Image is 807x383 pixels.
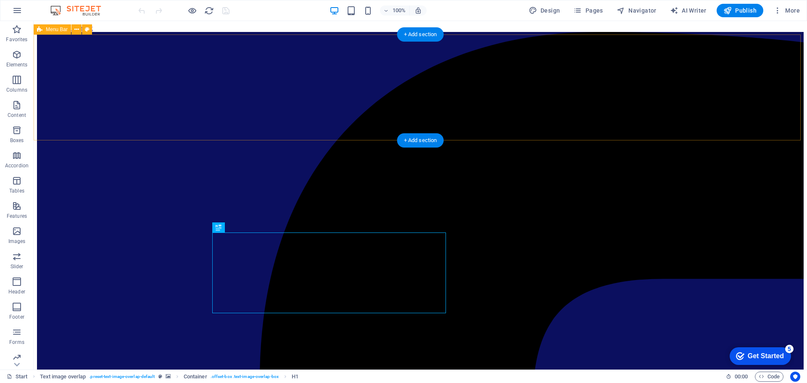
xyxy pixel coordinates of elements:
h6: Session time [726,372,748,382]
span: Publish [723,6,757,15]
p: Slider [11,263,24,270]
p: Footer [9,314,24,320]
button: reload [204,5,214,16]
span: More [773,6,800,15]
p: Images [8,238,26,245]
span: Code [759,372,780,382]
h6: 100% [393,5,406,16]
p: Columns [6,87,27,93]
button: 100% [380,5,410,16]
button: Click here to leave preview mode and continue editing [187,5,197,16]
img: Editor Logo [48,5,111,16]
div: Get Started 5 items remaining, 0% complete [5,4,66,22]
p: Boxes [10,137,24,144]
a: Skip to main content [3,3,59,11]
button: Design [525,4,564,17]
button: AI Writer [667,4,710,17]
button: Code [755,372,783,382]
p: Forms [9,339,24,346]
p: Content [8,112,26,119]
span: . offset-box .text-image-overlap-box [211,372,279,382]
span: Design [529,6,560,15]
button: More [770,4,803,17]
i: This element contains a background [166,374,171,379]
div: + Add section [397,133,444,148]
span: . preset-text-image-overlap-default [89,372,155,382]
p: Tables [9,188,24,194]
p: Features [7,213,27,219]
a: Click to cancel selection. Double-click to open Pages [7,372,28,382]
button: Navigator [613,4,660,17]
span: : [741,373,742,380]
span: Click to select. Double-click to edit [184,372,207,382]
nav: breadcrumb [40,372,299,382]
div: Get Started [23,9,59,17]
p: Elements [6,61,28,68]
button: Pages [570,4,606,17]
span: Pages [573,6,603,15]
button: Publish [717,4,763,17]
i: Reload page [204,6,214,16]
span: Menu Bar [46,27,68,32]
span: AI Writer [670,6,707,15]
div: Design (Ctrl+Alt+Y) [525,4,564,17]
i: On resize automatically adjust zoom level to fit chosen device. [414,7,422,14]
span: 00 00 [735,372,748,382]
div: + Add section [397,27,444,42]
i: This element is a customizable preset [158,374,162,379]
p: Accordion [5,162,29,169]
div: 5 [60,2,69,10]
button: Usercentrics [790,372,800,382]
span: Click to select. Double-click to edit [40,372,86,382]
span: Navigator [617,6,657,15]
p: Header [8,288,25,295]
p: Favorites [6,36,27,43]
span: Click to select. Double-click to edit [292,372,298,382]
